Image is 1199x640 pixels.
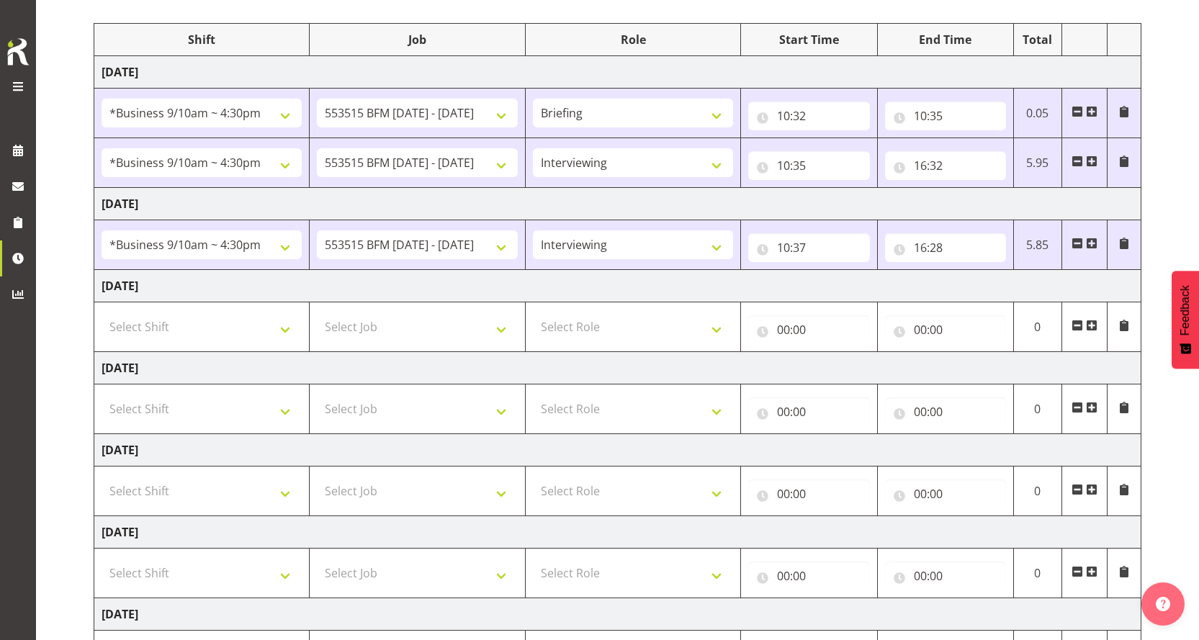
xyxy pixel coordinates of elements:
[94,56,1141,89] td: [DATE]
[94,516,1141,549] td: [DATE]
[94,598,1141,631] td: [DATE]
[1156,597,1170,611] img: help-xxl-2.png
[1021,31,1054,48] div: Total
[885,151,1006,180] input: Click to select...
[1013,138,1061,188] td: 5.95
[1013,302,1061,352] td: 0
[885,31,1006,48] div: End Time
[885,397,1006,426] input: Click to select...
[1013,467,1061,516] td: 0
[748,31,869,48] div: Start Time
[94,352,1141,384] td: [DATE]
[885,233,1006,262] input: Click to select...
[885,562,1006,590] input: Click to select...
[885,102,1006,130] input: Click to select...
[533,31,733,48] div: Role
[748,315,869,344] input: Click to select...
[1179,285,1192,335] span: Feedback
[885,479,1006,508] input: Click to select...
[94,188,1141,220] td: [DATE]
[1172,271,1199,369] button: Feedback - Show survey
[102,31,302,48] div: Shift
[748,233,869,262] input: Click to select...
[317,31,517,48] div: Job
[1013,384,1061,434] td: 0
[1013,549,1061,598] td: 0
[748,397,869,426] input: Click to select...
[4,36,32,68] img: Rosterit icon logo
[1013,220,1061,270] td: 5.85
[748,102,869,130] input: Click to select...
[748,479,869,508] input: Click to select...
[885,315,1006,344] input: Click to select...
[94,270,1141,302] td: [DATE]
[748,562,869,590] input: Click to select...
[748,151,869,180] input: Click to select...
[94,434,1141,467] td: [DATE]
[1013,89,1061,138] td: 0.05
